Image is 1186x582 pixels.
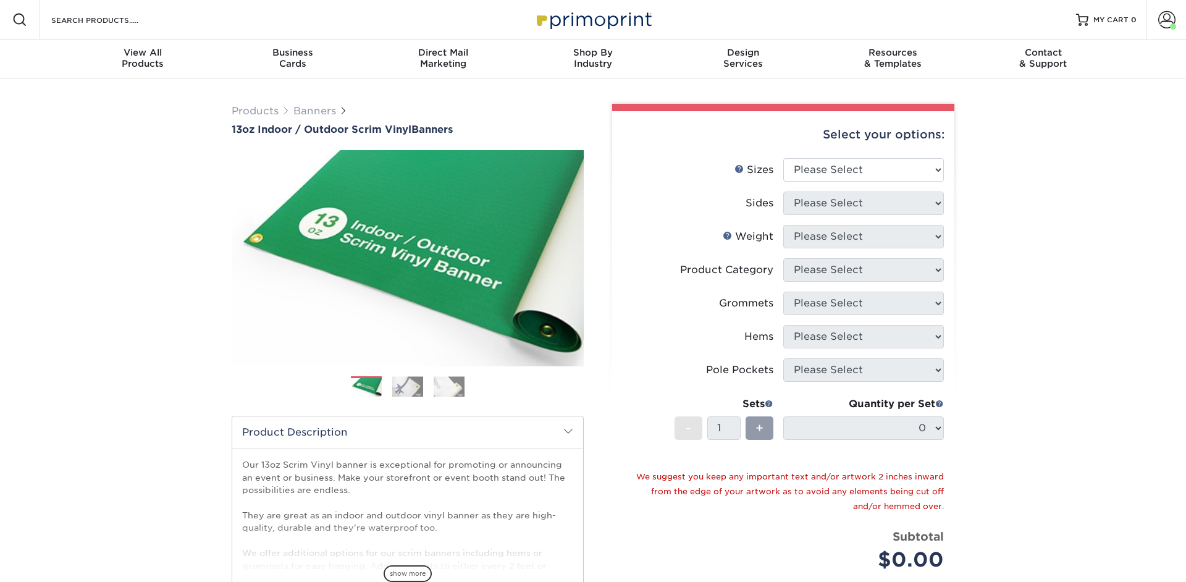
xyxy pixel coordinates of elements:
div: Products [68,47,218,69]
h2: Product Description [232,416,583,448]
a: View AllProducts [68,40,218,79]
h1: Banners [232,124,584,135]
img: Banners 02 [392,376,423,397]
img: Primoprint [531,6,655,33]
div: Cards [218,47,368,69]
span: Business [218,47,368,58]
small: We suggest you keep any important text and/or artwork 2 inches inward from the edge of your artwo... [636,472,944,511]
div: & Templates [818,47,968,69]
span: Design [668,47,818,58]
img: Banners 03 [434,376,465,397]
div: Select your options: [622,111,944,158]
span: + [755,419,763,437]
a: Shop ByIndustry [518,40,668,79]
div: Weight [723,229,773,244]
span: Direct Mail [368,47,518,58]
div: Marketing [368,47,518,69]
div: Grommets [719,296,773,311]
div: Sizes [734,162,773,177]
span: 13oz Indoor / Outdoor Scrim Vinyl [232,124,411,135]
span: View All [68,47,218,58]
input: SEARCH PRODUCTS..... [50,12,170,27]
div: Sides [746,196,773,211]
div: Quantity per Set [783,397,944,411]
span: - [686,419,691,437]
span: show more [384,565,432,582]
div: Pole Pockets [706,363,773,377]
span: Contact [968,47,1118,58]
span: MY CART [1093,15,1129,25]
div: & Support [968,47,1118,69]
div: Product Category [680,263,773,277]
a: 13oz Indoor / Outdoor Scrim VinylBanners [232,124,584,135]
a: Banners [293,105,336,117]
div: Sets [675,397,773,411]
strong: Subtotal [893,529,944,543]
div: Industry [518,47,668,69]
div: Hems [744,329,773,344]
span: Resources [818,47,968,58]
span: 0 [1131,15,1137,24]
a: BusinessCards [218,40,368,79]
img: 13oz Indoor / Outdoor Scrim Vinyl 01 [232,137,584,380]
img: Banners 01 [351,377,382,399]
span: Shop By [518,47,668,58]
a: Products [232,105,279,117]
div: Services [668,47,818,69]
div: $0.00 [793,545,944,575]
a: Resources& Templates [818,40,968,79]
a: DesignServices [668,40,818,79]
a: Direct MailMarketing [368,40,518,79]
a: Contact& Support [968,40,1118,79]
